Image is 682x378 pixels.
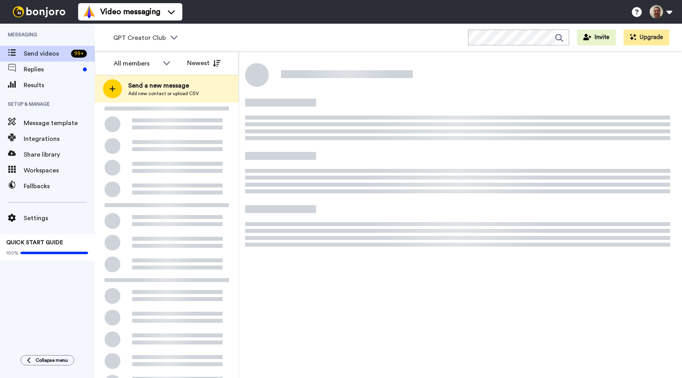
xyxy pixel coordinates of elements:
span: Replies [24,65,80,74]
span: Add new contact or upload CSV [128,90,199,97]
span: Workspaces [24,166,95,175]
button: Upgrade [624,30,669,45]
span: Settings [24,213,95,223]
span: Fallbacks [24,182,95,191]
span: Share library [24,150,95,159]
span: Send a new message [128,81,199,90]
span: Results [24,80,95,90]
span: GPT Creator Club [113,33,166,43]
div: All members [114,59,159,68]
button: Collapse menu [21,355,74,365]
img: bj-logo-header-white.svg [9,6,69,17]
img: vm-color.svg [83,6,96,18]
button: Newest [181,55,227,71]
span: QUICK START GUIDE [6,240,63,245]
span: Collapse menu [36,357,68,363]
span: Send videos [24,49,68,58]
button: Invite [577,30,616,45]
span: Integrations [24,134,95,144]
span: Video messaging [100,6,160,17]
div: 99 + [71,50,87,58]
span: 100% [6,250,19,256]
span: Message template [24,118,95,128]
